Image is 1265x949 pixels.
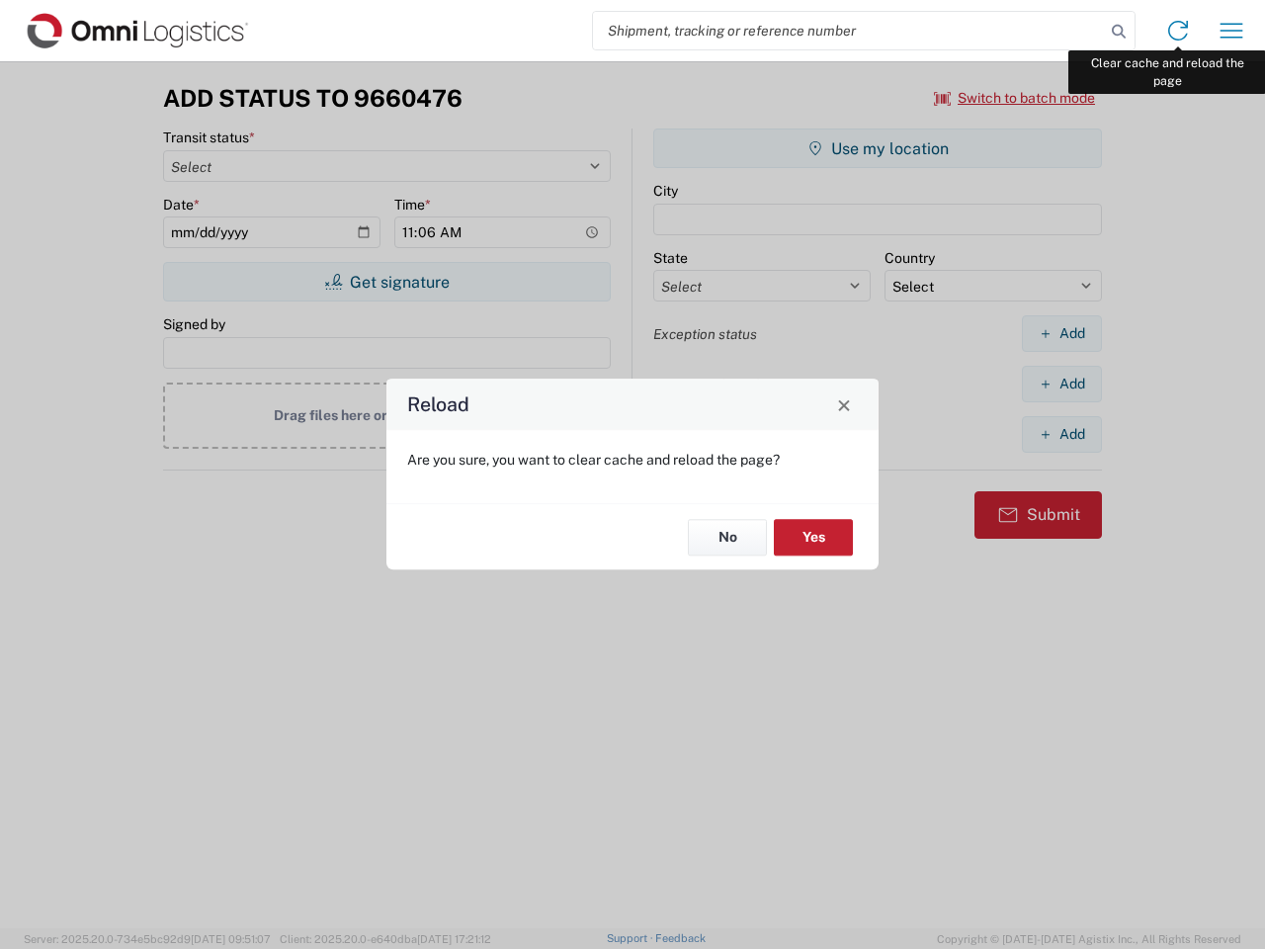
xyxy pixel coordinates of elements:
button: Yes [774,519,853,556]
p: Are you sure, you want to clear cache and reload the page? [407,451,858,469]
button: Close [830,390,858,418]
h4: Reload [407,390,469,419]
input: Shipment, tracking or reference number [593,12,1105,49]
button: No [688,519,767,556]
